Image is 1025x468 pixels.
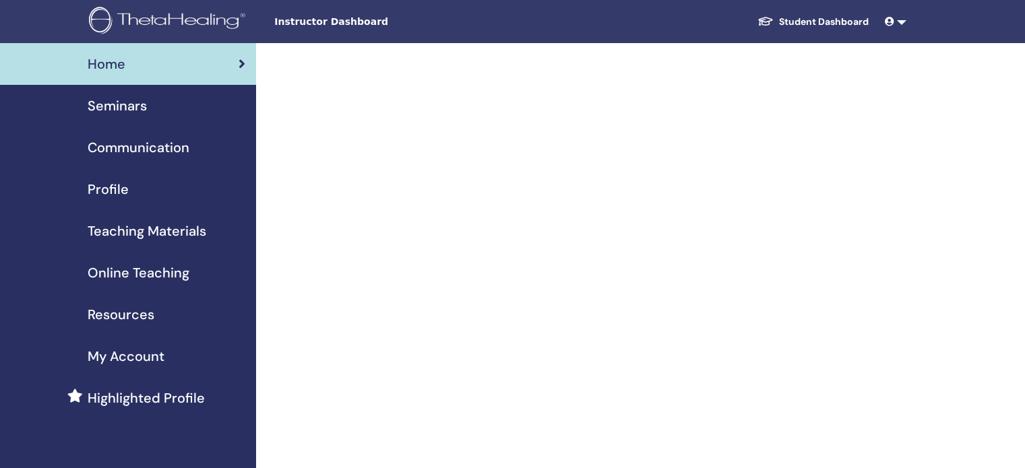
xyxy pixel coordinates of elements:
[88,54,125,74] span: Home
[88,96,147,116] span: Seminars
[88,263,189,283] span: Online Teaching
[88,179,129,199] span: Profile
[747,9,879,34] a: Student Dashboard
[757,15,774,27] img: graduation-cap-white.svg
[88,221,206,241] span: Teaching Materials
[88,346,164,366] span: My Account
[88,137,189,158] span: Communication
[88,388,205,408] span: Highlighted Profile
[88,304,154,325] span: Resources
[274,15,476,29] span: Instructor Dashboard
[89,7,250,37] img: logo.png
